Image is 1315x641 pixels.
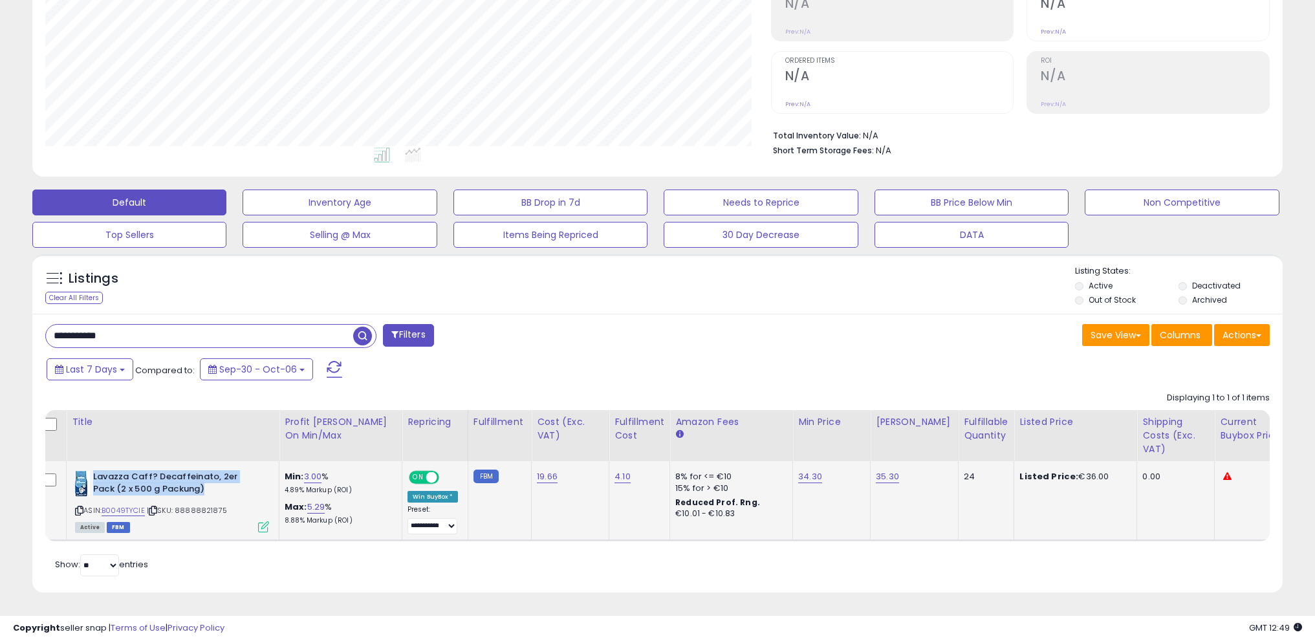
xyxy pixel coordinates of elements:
[75,471,90,497] img: 41wXKRxkMHL._SL40_.jpg
[147,505,227,516] span: | SKU: 88888821875
[32,222,226,248] button: Top Sellers
[279,410,402,461] th: The percentage added to the cost of goods (COGS) that forms the calculator for Min & Max prices.
[285,501,307,513] b: Max:
[1167,392,1270,404] div: Displaying 1 to 1 of 1 items
[773,145,874,156] b: Short Term Storage Fees:
[75,522,105,533] span: All listings currently available for purchase on Amazon
[537,415,603,442] div: Cost (Exc. VAT)
[1089,280,1113,291] label: Active
[1019,415,1131,429] div: Listed Price
[876,144,891,157] span: N/A
[107,522,130,533] span: FBM
[1151,324,1212,346] button: Columns
[307,501,325,514] a: 5.29
[1019,470,1078,483] b: Listed Price:
[1041,28,1066,36] small: Prev: N/A
[285,471,392,495] div: %
[285,516,392,525] p: 8.88% Markup (ROI)
[675,429,683,440] small: Amazon Fees.
[1019,471,1127,483] div: €36.00
[1089,294,1136,305] label: Out of Stock
[1249,622,1302,634] span: 2025-10-14 12:49 GMT
[798,415,865,429] div: Min Price
[614,415,664,442] div: Fulfillment Cost
[304,470,322,483] a: 3.00
[875,190,1069,215] button: BB Price Below Min
[55,558,148,570] span: Show: entries
[1192,280,1241,291] label: Deactivated
[1220,415,1287,442] div: Current Buybox Price
[1041,69,1269,86] h2: N/A
[93,471,250,498] b: Lavazza Caff? Decaffeinato, 2er Pack (2 x 500 g Packung)
[102,505,145,516] a: B0049TYCIE
[383,324,433,347] button: Filters
[243,222,437,248] button: Selling @ Max
[32,190,226,215] button: Default
[675,483,783,494] div: 15% for > €10
[168,622,224,634] a: Privacy Policy
[285,470,304,483] b: Min:
[773,127,1260,142] li: N/A
[200,358,313,380] button: Sep-30 - Oct-06
[614,470,631,483] a: 4.10
[537,470,558,483] a: 19.66
[13,622,60,634] strong: Copyright
[1082,324,1149,346] button: Save View
[13,622,224,635] div: seller snap | |
[1041,100,1066,108] small: Prev: N/A
[785,58,1014,65] span: Ordered Items
[785,100,810,108] small: Prev: N/A
[45,292,103,304] div: Clear All Filters
[219,363,297,376] span: Sep-30 - Oct-06
[1142,415,1209,456] div: Shipping Costs (Exc. VAT)
[408,505,458,534] div: Preset:
[875,222,1069,248] button: DATA
[243,190,437,215] button: Inventory Age
[664,222,858,248] button: 30 Day Decrease
[410,472,426,483] span: ON
[798,470,822,483] a: 34.30
[675,415,787,429] div: Amazon Fees
[675,508,783,519] div: €10.01 - €10.83
[437,472,458,483] span: OFF
[473,415,526,429] div: Fulfillment
[408,491,458,503] div: Win BuyBox *
[785,28,810,36] small: Prev: N/A
[675,471,783,483] div: 8% for <= €10
[785,69,1014,86] h2: N/A
[964,471,1004,483] div: 24
[285,415,397,442] div: Profit [PERSON_NAME] on Min/Max
[75,471,269,531] div: ASIN:
[1085,190,1279,215] button: Non Competitive
[675,497,760,508] b: Reduced Prof. Rng.
[964,415,1008,442] div: Fulfillable Quantity
[285,501,392,525] div: %
[876,415,953,429] div: [PERSON_NAME]
[72,415,274,429] div: Title
[1214,324,1270,346] button: Actions
[1160,329,1201,342] span: Columns
[285,486,392,495] p: 4.89% Markup (ROI)
[69,270,118,288] h5: Listings
[111,622,166,634] a: Terms of Use
[1142,471,1204,483] div: 0.00
[876,470,899,483] a: 35.30
[773,130,861,141] b: Total Inventory Value:
[408,415,462,429] div: Repricing
[1041,58,1269,65] span: ROI
[453,222,647,248] button: Items Being Repriced
[1192,294,1227,305] label: Archived
[135,364,195,376] span: Compared to:
[473,470,499,483] small: FBM
[664,190,858,215] button: Needs to Reprice
[47,358,133,380] button: Last 7 Days
[66,363,117,376] span: Last 7 Days
[1075,265,1283,277] p: Listing States:
[453,190,647,215] button: BB Drop in 7d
